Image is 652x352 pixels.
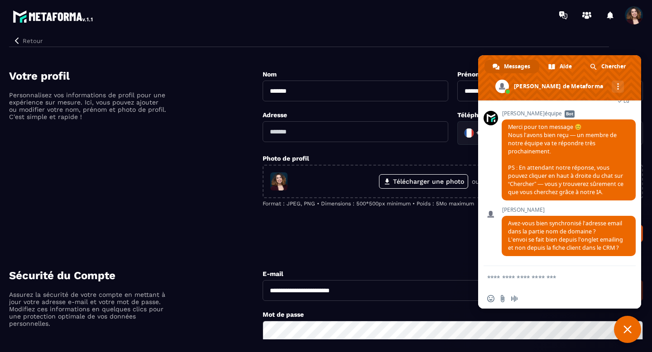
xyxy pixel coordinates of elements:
h4: Sécurité du Compte [9,269,263,282]
label: Adresse [263,111,287,119]
img: logo [13,8,94,24]
img: Country Flag [460,124,478,142]
p: Personnalisez vos informations de profil pour une expérience sur mesure. Ici, vous pouvez ajouter... [9,91,168,120]
span: Message audio [511,295,518,302]
span: Aide [560,60,572,73]
a: Chercher [582,60,635,73]
p: Format : JPEG, PNG • Dimensions : 500*500px minimum • Poids : 5Mo maximum [263,200,643,207]
label: Télécharger une photo [379,174,468,189]
span: +33 [476,128,487,138]
a: Messages [484,60,539,73]
label: Photo de profil [263,155,309,162]
span: Merci pour ton message 😊 Nous l’avons bien reçu — un membre de notre équipe va te répondre très p... [508,123,623,196]
span: Messages [504,60,530,73]
a: Fermer le chat [614,316,641,343]
span: [PERSON_NAME]équipe [502,110,636,117]
p: Assurez la sécurité de votre compte en mettant à jour votre adresse e-mail et votre mot de passe.... [9,291,168,327]
button: Retour [9,35,46,47]
label: E-mail [263,270,283,277]
span: Avez-vous bien synchronisé l'adresse email dans la partie nom de domaine ? L'envoi se fait bien d... [508,219,623,252]
label: Nom [263,71,277,78]
a: Aide [540,60,581,73]
span: Bot [565,110,575,118]
span: [PERSON_NAME] [502,207,636,213]
span: Insérer un emoji [487,295,494,302]
label: Téléphone [457,111,490,119]
textarea: Entrez votre message... [487,266,614,289]
label: Prénom [457,71,481,78]
div: Search for option [457,121,507,145]
span: Chercher [601,60,626,73]
label: Mot de passe [263,311,304,318]
span: Envoyer un fichier [499,295,506,302]
h4: Votre profil [9,70,263,82]
p: ou les glisser/déposer ici [472,178,548,185]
